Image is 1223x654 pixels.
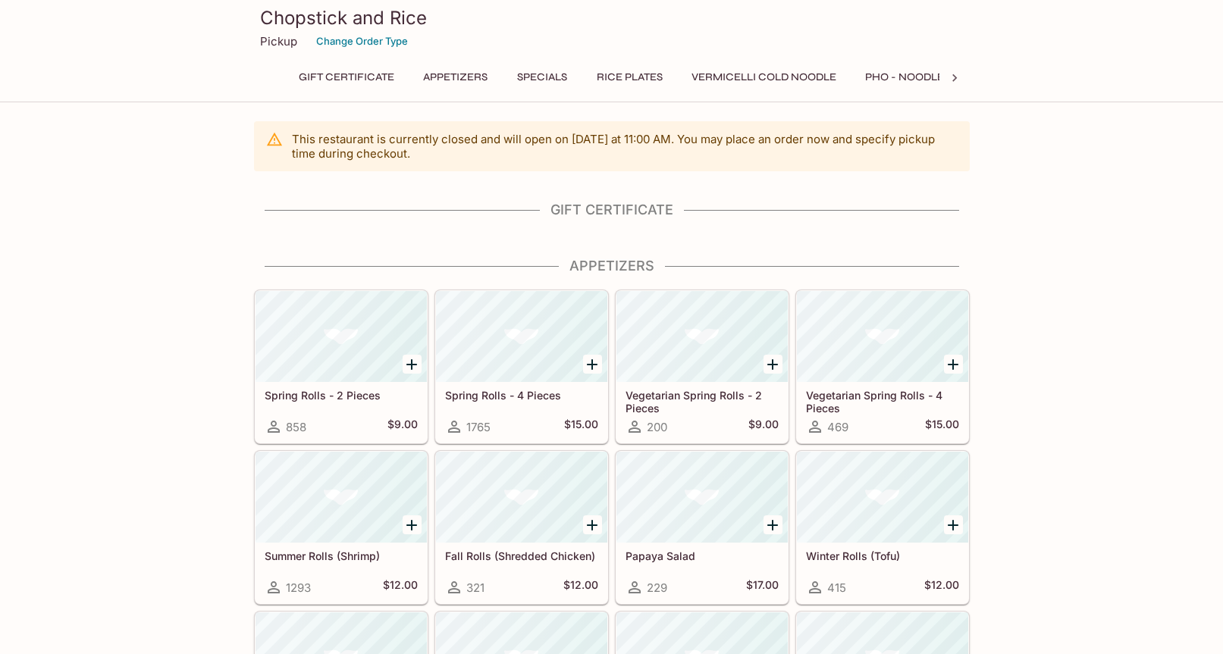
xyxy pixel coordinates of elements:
[466,580,484,595] span: 321
[764,515,782,534] button: Add Papaya Salad
[626,389,779,414] h5: Vegetarian Spring Rolls - 2 Pieces
[616,291,788,382] div: Vegetarian Spring Rolls - 2 Pieces
[286,580,311,595] span: 1293
[796,290,969,443] a: Vegetarian Spring Rolls - 4 Pieces469$15.00
[292,132,958,161] p: This restaurant is currently closed and will open on [DATE] at 11:00 AM . You may place an order ...
[616,452,788,543] div: Papaya Salad
[583,355,602,374] button: Add Spring Rolls - 4 Pieces
[616,290,789,443] a: Vegetarian Spring Rolls - 2 Pieces200$9.00
[827,420,848,434] span: 469
[254,202,970,218] h4: Gift Certificate
[796,451,969,604] a: Winter Rolls (Tofu)415$12.00
[254,258,970,274] h4: Appetizers
[403,515,422,534] button: Add Summer Rolls (Shrimp)
[944,355,963,374] button: Add Vegetarian Spring Rolls - 4 Pieces
[857,67,984,88] button: Pho - Noodle Soup
[290,67,403,88] button: Gift Certificate
[564,418,598,436] h5: $15.00
[445,389,598,402] h5: Spring Rolls - 4 Pieces
[387,418,418,436] h5: $9.00
[265,389,418,402] h5: Spring Rolls - 2 Pieces
[588,67,671,88] button: Rice Plates
[265,549,418,562] h5: Summer Rolls (Shrimp)
[583,515,602,534] button: Add Fall Rolls (Shredded Chicken)
[255,290,428,443] a: Spring Rolls - 2 Pieces858$9.00
[797,291,968,382] div: Vegetarian Spring Rolls - 4 Pieces
[626,549,779,562] h5: Papaya Salad
[746,578,779,596] h5: $17.00
[435,451,608,604] a: Fall Rolls (Shredded Chicken)321$12.00
[944,515,963,534] button: Add Winter Rolls (Tofu)
[764,355,782,374] button: Add Vegetarian Spring Rolls - 2 Pieces
[806,549,959,562] h5: Winter Rolls (Tofu)
[683,67,845,88] button: Vermicelli Cold Noodle
[436,452,607,543] div: Fall Rolls (Shredded Chicken)
[435,290,608,443] a: Spring Rolls - 4 Pieces1765$15.00
[827,580,846,595] span: 415
[508,67,576,88] button: Specials
[255,451,428,604] a: Summer Rolls (Shrimp)1293$12.00
[256,452,427,543] div: Summer Rolls (Shrimp)
[647,420,667,434] span: 200
[925,418,959,436] h5: $15.00
[415,67,496,88] button: Appetizers
[256,291,427,382] div: Spring Rolls - 2 Pieces
[383,578,418,596] h5: $12.00
[616,451,789,604] a: Papaya Salad229$17.00
[924,578,959,596] h5: $12.00
[260,6,964,30] h3: Chopstick and Rice
[748,418,779,436] h5: $9.00
[797,452,968,543] div: Winter Rolls (Tofu)
[563,578,598,596] h5: $12.00
[286,420,306,434] span: 858
[436,291,607,382] div: Spring Rolls - 4 Pieces
[466,420,491,434] span: 1765
[309,30,415,53] button: Change Order Type
[403,355,422,374] button: Add Spring Rolls - 2 Pieces
[806,389,959,414] h5: Vegetarian Spring Rolls - 4 Pieces
[647,580,667,595] span: 229
[445,549,598,562] h5: Fall Rolls (Shredded Chicken)
[260,34,297,49] p: Pickup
